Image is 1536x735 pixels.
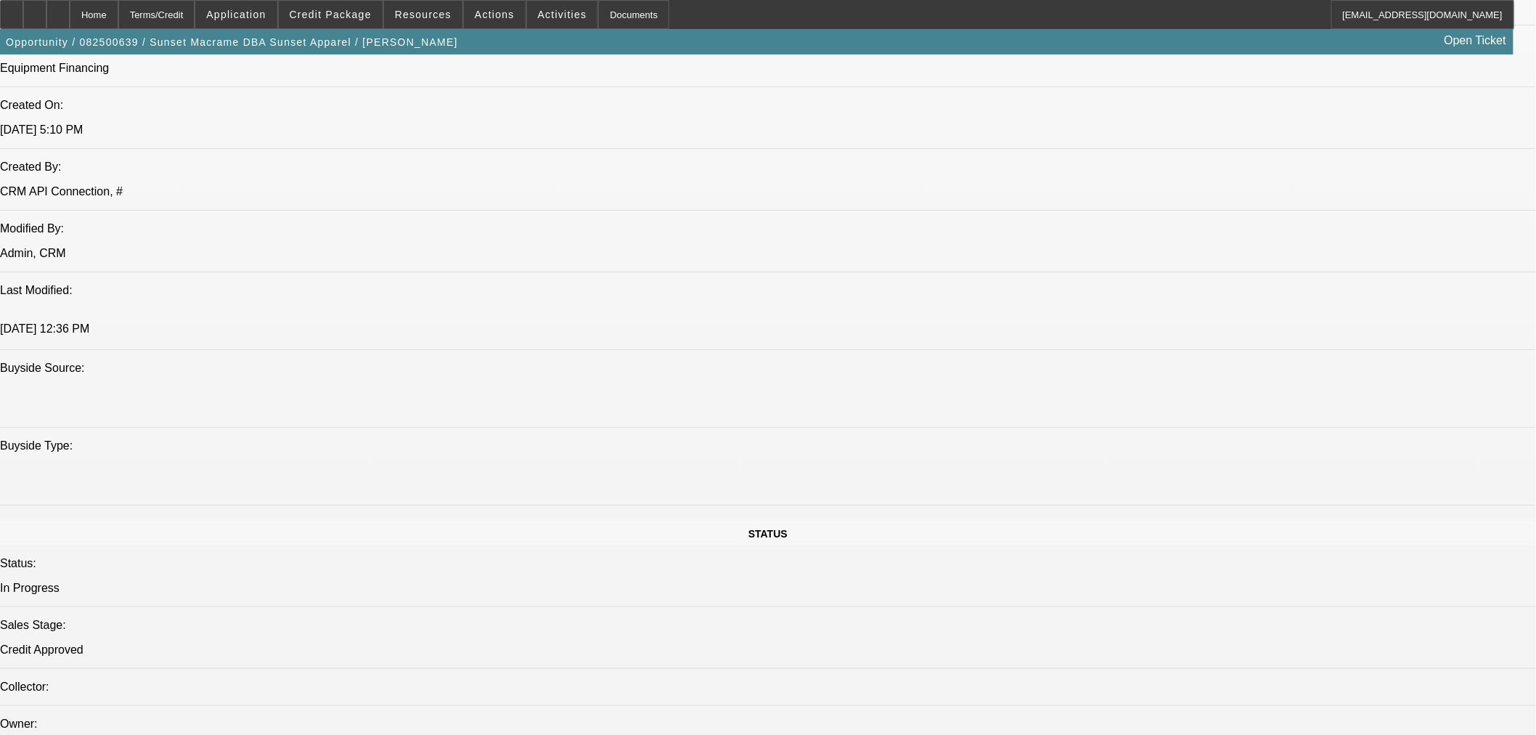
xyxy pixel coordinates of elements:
[195,1,277,28] button: Application
[527,1,598,28] button: Activities
[6,36,458,48] span: Opportunity / 082500639 / Sunset Macrame DBA Sunset Apparel / [PERSON_NAME]
[384,1,462,28] button: Resources
[464,1,526,28] button: Actions
[290,9,372,20] span: Credit Package
[395,9,452,20] span: Resources
[475,9,515,20] span: Actions
[206,9,266,20] span: Application
[279,1,383,28] button: Credit Package
[1439,28,1512,53] a: Open Ticket
[748,528,788,540] span: STATUS
[538,9,587,20] span: Activities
